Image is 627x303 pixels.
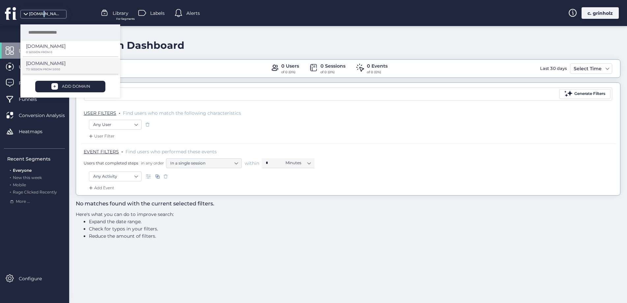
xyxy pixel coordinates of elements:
h3: No matches found with the current selected filters. [76,199,349,208]
span: EVENT FILTERS [84,149,119,155]
div: of 0 (0%) [367,70,388,75]
div: Here's what you can do to improve search: [76,211,349,240]
span: Mobile [13,182,26,187]
span: More ... [16,198,30,205]
div: 0 Sessions [320,62,345,70]
div: Last 30 days [538,63,568,74]
div: of 0 (0%) [320,70,345,75]
p: 0 SESSION FROM 0 [26,51,110,54]
span: USER FILTERS [84,110,116,116]
span: For Segments [116,17,135,21]
div: [DOMAIN_NAME] [29,11,62,17]
span: . [10,167,11,173]
div: Generate Filters [574,91,605,97]
li: Reduce the amount of filters. [89,232,349,240]
div: 0 Users [281,62,299,70]
p: [DOMAIN_NAME] [26,43,66,50]
nz-select-item: Any User [93,120,137,130]
div: c. grinholz [582,7,619,19]
span: . [10,188,11,195]
li: Expand the date range. [89,218,349,225]
span: in any order [140,160,164,166]
span: . [10,174,11,180]
span: . [119,109,120,115]
span: Find users who match the following characteristics [123,110,241,116]
nz-select-item: In a single session [170,158,237,168]
div: 0 Events [367,62,388,70]
button: Generate Filters [559,89,611,99]
span: Labels [150,10,165,17]
div: Recent Segments [7,155,65,163]
nz-select-item: Any Activity [93,171,137,181]
span: Users that completed steps [84,160,138,166]
p: 73 SESSION FROM 5000 [26,68,110,71]
span: New this week [13,175,42,180]
span: within [245,160,259,167]
li: Check for typos in your filters. [89,225,349,232]
div: Add Event [88,185,114,191]
span: Everyone [13,168,32,173]
span: Conversion Analysis [19,112,75,119]
p: [DOMAIN_NAME] [26,60,66,67]
div: Select Time [572,65,603,73]
span: Heatmaps [19,128,52,135]
div: Main Dashboard [98,39,184,51]
span: Funnels [19,96,47,103]
span: Alerts [186,10,200,17]
div: User Filter [88,133,115,139]
nz-select-item: Minutes [286,158,311,168]
div: of 0 (0%) [281,70,299,75]
span: Configure [19,275,52,282]
div: ADD DOMAIN [62,83,90,90]
span: Rage Clicked Recently [13,190,57,195]
span: Find users who performed these events [125,149,217,155]
span: Library [113,10,128,17]
span: . [122,147,123,154]
span: . [10,181,11,187]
